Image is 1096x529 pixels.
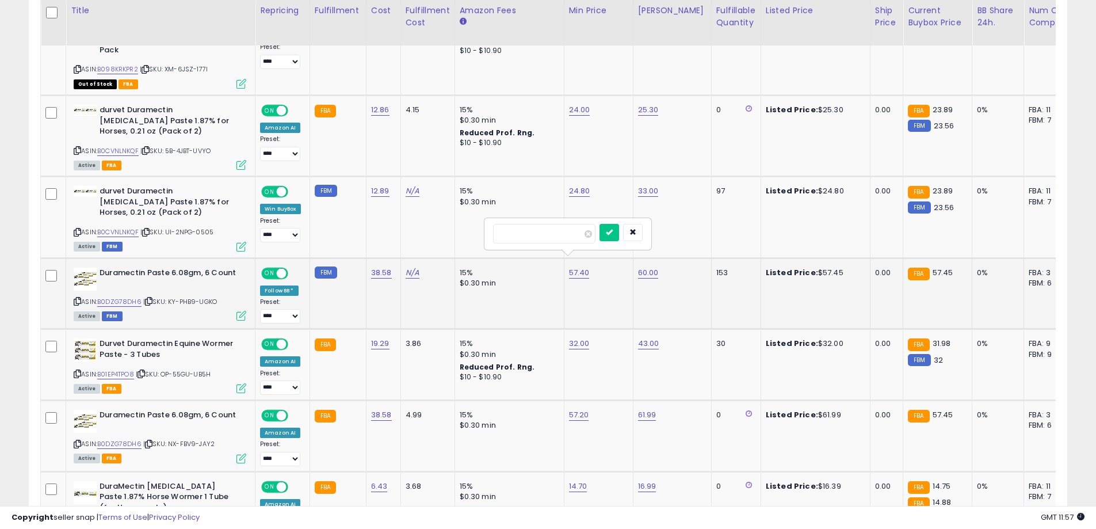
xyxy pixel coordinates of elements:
span: All listings currently available for purchase on Amazon [74,454,100,463]
a: 60.00 [638,267,659,279]
div: Num of Comp. [1029,5,1071,29]
span: OFF [287,106,305,116]
div: Repricing [260,5,305,17]
div: FBM: 7 [1029,197,1067,207]
span: ON [262,187,277,197]
div: $0.30 min [460,420,555,431]
div: 3.86 [406,338,446,349]
span: OFF [287,268,305,278]
small: FBM [315,185,337,197]
div: Preset: [260,370,301,395]
img: 41-ud2wUwUL._SL40_.jpg [74,481,97,504]
div: $25.30 [766,105,861,115]
span: | SKU: KY-PHB9-UGKO [143,297,217,306]
span: All listings currently available for purchase on Amazon [74,242,100,252]
a: B01EP4TPO8 [97,370,134,379]
div: $61.99 [766,410,861,420]
span: 57.45 [933,267,953,278]
div: 15% [460,268,555,278]
div: FBM: 7 [1029,492,1067,502]
div: Win BuyBox [260,204,301,214]
b: durvet Duramectin [MEDICAL_DATA] Paste 1.87% for Horses, 0.21 oz (Pack of 2) [100,105,239,140]
small: Amazon Fees. [460,17,467,27]
b: Reduced Prof. Rng. [460,362,535,372]
span: ON [262,482,277,492]
div: 0% [977,338,1015,349]
div: Amazon Fees [460,5,559,17]
div: Preset: [260,440,301,466]
small: FBA [908,338,929,351]
a: 14.70 [569,481,587,492]
img: 218gP6x5GjL._SL40_.jpg [74,186,97,197]
b: durvet Duramectin [MEDICAL_DATA] Paste 1.87% for Horses, 0.21 oz (Pack of 2) [100,186,239,221]
a: B0DZG78DH6 [97,439,142,449]
div: 0% [977,410,1015,420]
b: Listed Price: [766,409,818,420]
div: Amazon AI [260,428,300,438]
a: 6.43 [371,481,388,492]
b: Listed Price: [766,185,818,196]
b: Duramectin Paste 6.08gm, 6 Count [100,410,239,424]
div: FBA: 9 [1029,338,1067,349]
div: ASIN: [74,268,246,320]
div: Fulfillment Cost [406,5,450,29]
div: $0.30 min [460,115,555,125]
div: 0.00 [875,338,894,349]
span: | SKU: NX-FBV9-JAY2 [143,439,215,448]
div: 30 [716,338,752,349]
div: 3.68 [406,481,446,492]
span: All listings that are currently out of stock and unavailable for purchase on Amazon [74,79,117,89]
span: 57.45 [933,409,953,420]
small: FBA [908,186,929,199]
small: FBM [315,267,337,279]
small: FBM [908,201,930,214]
div: $10 - $10.90 [460,138,555,148]
div: Current Buybox Price [908,5,967,29]
div: ASIN: [74,186,246,250]
div: 0.00 [875,410,894,420]
span: FBM [102,311,123,321]
div: Title [71,5,250,17]
div: ASIN: [74,105,246,169]
span: ON [262,268,277,278]
a: 38.58 [371,267,392,279]
div: BB Share 24h. [977,5,1019,29]
small: FBA [315,481,336,494]
span: FBA [102,454,121,463]
div: Fulfillment [315,5,361,17]
small: FBA [908,105,929,117]
div: $10 - $10.90 [460,372,555,382]
div: Ship Price [875,5,898,29]
a: B098KRKPR2 [97,64,138,74]
div: Preset: [260,298,301,324]
div: $0.30 min [460,492,555,502]
div: 153 [716,268,752,278]
b: Listed Price: [766,267,818,278]
b: Reduced Prof. Rng. [460,128,535,138]
a: 12.86 [371,104,389,116]
div: seller snap | | [12,512,200,523]
div: 15% [460,410,555,420]
div: 0 [716,481,752,492]
div: 0.00 [875,105,894,115]
div: FBM: 6 [1029,420,1067,431]
img: 41KfnNDBEJL._SL40_.jpg [74,268,97,291]
small: FBA [315,105,336,117]
b: Duramectin Paste 6.08gm, 6 Count [100,268,239,281]
div: 0% [977,268,1015,278]
div: 15% [460,105,555,115]
div: Preset: [260,43,301,69]
span: 31.98 [933,338,951,349]
div: $0.30 min [460,349,555,360]
span: | SKU: OP-55GU-UB5H [136,370,211,379]
span: | SKU: 5B-4JBT-UVYO [140,146,211,155]
span: OFF [287,187,305,197]
small: FBA [315,410,336,423]
span: FBM [102,242,123,252]
a: 24.80 [569,185,590,197]
small: FBA [908,268,929,280]
div: FBM: 7 [1029,115,1067,125]
b: Durvet Duramectin Equine Wormer Paste - 3 Tubes [100,338,239,363]
a: 32.00 [569,338,590,349]
span: ON [262,340,277,349]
